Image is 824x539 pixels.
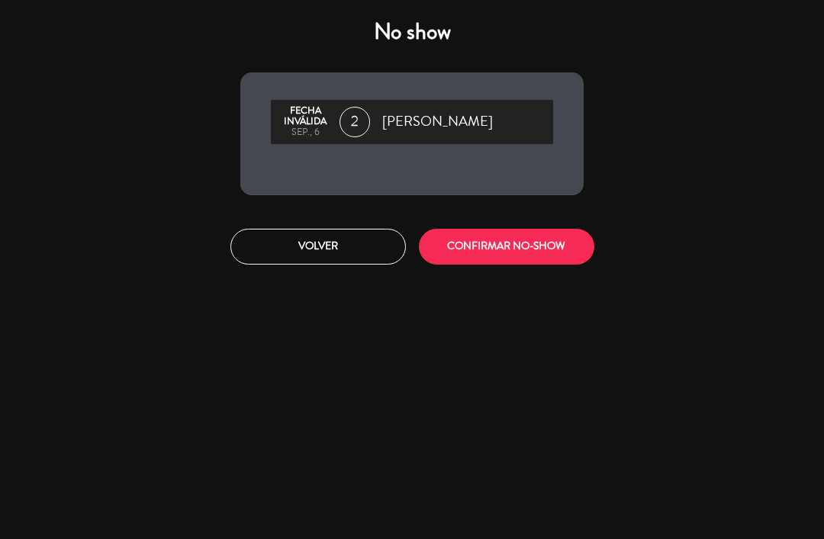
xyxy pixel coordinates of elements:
[230,229,406,265] button: Volver
[382,111,493,133] span: [PERSON_NAME]
[278,106,332,127] div: Fecha inválida
[340,107,370,137] span: 2
[240,18,584,46] h4: No show
[278,127,332,138] div: sep., 6
[419,229,594,265] button: CONFIRMAR NO-SHOW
